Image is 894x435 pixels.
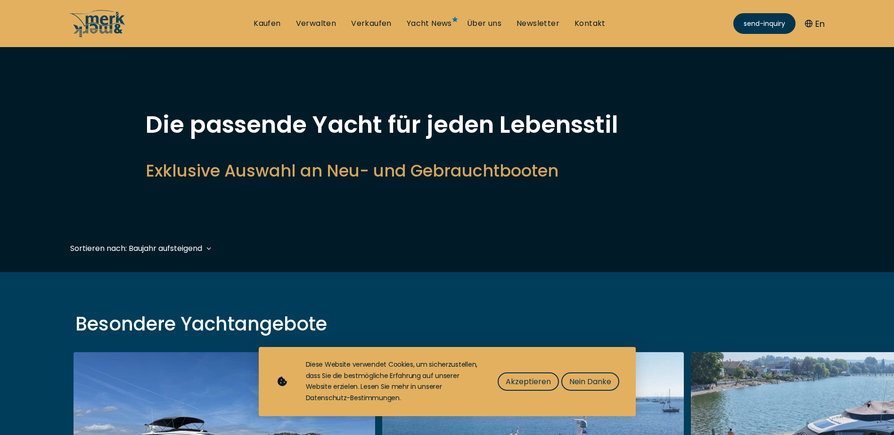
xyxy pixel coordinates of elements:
a: Verwalten [296,18,336,29]
span: Nein Danke [569,376,611,387]
span: Akzeptieren [506,376,551,387]
a: Über uns [467,18,501,29]
div: Sortieren nach: Baujahr aufsteigend [70,242,202,254]
a: Verkaufen [351,18,392,29]
span: send-inquiry [744,19,785,29]
button: Nein Danke [561,372,619,391]
a: Yacht News [407,18,452,29]
button: Akzeptieren [498,372,559,391]
h2: Exklusive Auswahl an Neu- und Gebrauchtbooten [146,159,749,182]
button: En [805,17,825,30]
a: Kontakt [574,18,606,29]
a: Newsletter [517,18,559,29]
a: send-inquiry [733,13,796,34]
h1: Die passende Yacht für jeden Lebensstil [146,113,749,137]
a: Kaufen [254,18,280,29]
div: Diese Website verwendet Cookies, um sicherzustellen, dass Sie die bestmögliche Erfahrung auf unse... [306,359,479,404]
a: Datenschutz-Bestimmungen [306,393,400,403]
